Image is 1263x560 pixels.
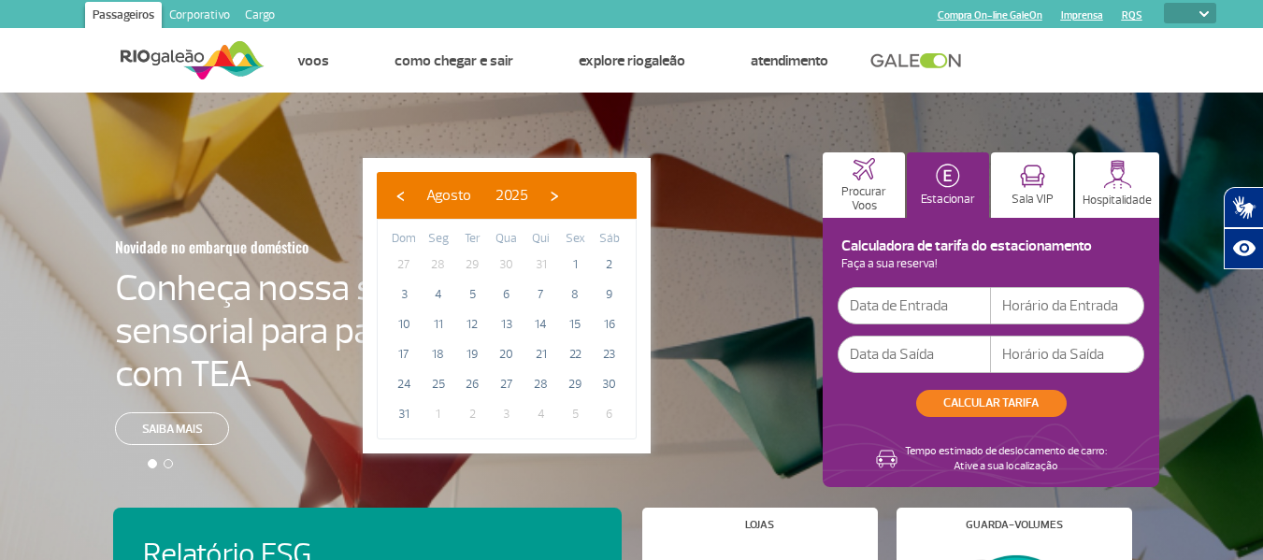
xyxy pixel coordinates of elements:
a: Passageiros [85,2,162,32]
a: Voos [297,51,329,70]
span: 29 [560,369,590,399]
h4: Calculadora de tarifa do estacionamento [838,241,1144,251]
th: weekday [422,229,456,250]
input: Data da Saída [838,336,991,373]
span: Agosto [426,186,471,205]
input: Data de Entrada [838,287,991,324]
span: 24 [389,369,419,399]
th: weekday [455,229,490,250]
h4: Guarda-volumes [966,520,1063,530]
span: 28 [423,250,453,280]
span: 2 [595,250,624,280]
div: Plugin de acessibilidade da Hand Talk. [1224,187,1263,269]
th: weekday [558,229,593,250]
img: carParkingHomeActive.svg [936,164,960,188]
a: Corporativo [162,2,237,32]
button: Abrir recursos assistivos. [1224,228,1263,269]
span: 20 [492,339,522,369]
span: 18 [423,339,453,369]
span: 6 [595,399,624,429]
img: hospitality.svg [1103,160,1132,189]
th: weekday [592,229,626,250]
th: weekday [524,229,558,250]
img: airplaneHome.svg [853,158,875,180]
h4: Lojas [745,520,774,530]
bs-datepicker-navigation-view: ​ ​ ​ [386,183,568,202]
h3: Novidade no embarque doméstico [115,227,427,266]
span: 16 [595,309,624,339]
a: Saiba mais [115,412,229,445]
th: weekday [387,229,422,250]
a: Como chegar e sair [395,51,513,70]
button: Sala VIP [991,152,1073,218]
span: 2 [457,399,487,429]
span: 9 [595,280,624,309]
span: 5 [560,399,590,429]
span: 14 [526,309,556,339]
img: vipRoom.svg [1020,165,1045,188]
a: RQS [1122,9,1142,22]
span: 29 [457,250,487,280]
a: Atendimento [751,51,828,70]
button: Hospitalidade [1075,152,1159,218]
a: Explore RIOgaleão [579,51,685,70]
span: 8 [560,280,590,309]
button: › [540,181,568,209]
button: CALCULAR TARIFA [916,390,1067,417]
p: Tempo estimado de deslocamento de carro: Ative a sua localização [905,444,1107,474]
a: Compra On-line GaleOn [938,9,1042,22]
span: 2025 [495,186,528,205]
span: 1 [423,399,453,429]
span: 5 [457,280,487,309]
span: 22 [560,339,590,369]
span: 31 [526,250,556,280]
span: 4 [423,280,453,309]
th: weekday [490,229,524,250]
button: ‹ [386,181,414,209]
a: Cargo [237,2,282,32]
p: Sala VIP [1012,193,1054,207]
span: 12 [457,309,487,339]
span: 31 [389,399,419,429]
span: 19 [457,339,487,369]
span: 6 [492,280,522,309]
bs-datepicker-container: calendar [363,158,651,453]
span: 17 [389,339,419,369]
p: Estacionar [921,193,975,207]
h4: Conheça nossa sala sensorial para passageiros com TEA [115,266,519,395]
span: 13 [492,309,522,339]
span: 15 [560,309,590,339]
span: 28 [526,369,556,399]
span: 25 [423,369,453,399]
button: Estacionar [907,152,989,218]
p: Hospitalidade [1083,194,1152,208]
p: Procurar Voos [832,185,896,213]
p: Faça a sua reserva! [838,259,1144,269]
span: 30 [595,369,624,399]
span: 21 [526,339,556,369]
button: 2025 [483,181,540,209]
span: 1 [560,250,590,280]
span: 26 [457,369,487,399]
button: Procurar Voos [823,152,905,218]
span: 10 [389,309,419,339]
span: 23 [595,339,624,369]
button: Agosto [414,181,483,209]
span: 3 [389,280,419,309]
span: 3 [492,399,522,429]
input: Horário da Saída [991,336,1144,373]
input: Horário da Entrada [991,287,1144,324]
a: Imprensa [1061,9,1103,22]
span: 7 [526,280,556,309]
span: 4 [526,399,556,429]
span: 11 [423,309,453,339]
span: 30 [492,250,522,280]
button: Abrir tradutor de língua de sinais. [1224,187,1263,228]
span: 27 [389,250,419,280]
span: 27 [492,369,522,399]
